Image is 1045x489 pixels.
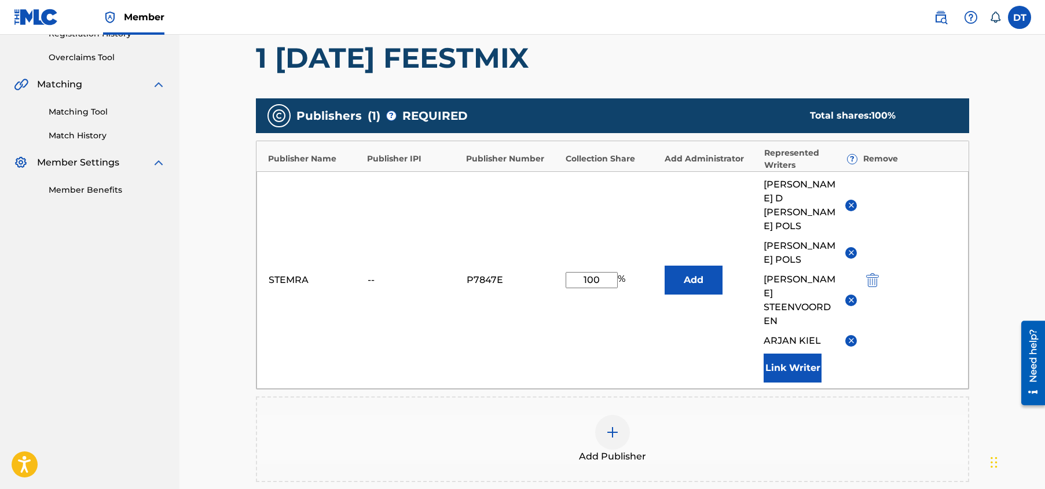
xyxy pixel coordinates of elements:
[268,153,361,165] div: Publisher Name
[14,78,28,91] img: Matching
[764,178,837,233] span: [PERSON_NAME] D [PERSON_NAME] POLS
[764,147,857,171] div: Represented Writers
[37,156,119,170] span: Member Settings
[866,273,879,287] img: 12a2ab48e56ec057fbd8.svg
[848,155,857,164] span: ?
[665,266,723,295] button: Add
[566,153,659,165] div: Collection Share
[579,450,646,464] span: Add Publisher
[49,130,166,142] a: Match History
[387,111,396,120] span: ?
[103,10,117,24] img: Top Rightsholder
[989,12,1001,23] div: Notifications
[272,109,286,123] img: publishers
[987,433,1045,489] iframe: Chat Widget
[367,153,460,165] div: Publisher IPI
[368,107,380,124] span: ( 1 )
[296,107,362,124] span: Publishers
[14,156,28,170] img: Member Settings
[402,107,468,124] span: REQUIRED
[256,41,969,75] h1: 1 [DATE] FEESTMIX
[764,239,837,267] span: [PERSON_NAME] POLS
[991,445,998,480] div: Slepen
[871,110,896,121] span: 100 %
[764,273,837,328] span: [PERSON_NAME] STEENVOORDEN
[929,6,952,29] a: Public Search
[934,10,948,24] img: search
[964,10,978,24] img: help
[49,106,166,118] a: Matching Tool
[764,334,821,348] span: ARJAN KIEL
[1008,6,1031,29] div: User Menu
[14,9,58,25] img: MLC Logo
[665,153,758,165] div: Add Administrator
[847,248,856,257] img: remove-from-list-button
[847,296,856,304] img: remove-from-list-button
[959,6,982,29] div: Help
[618,272,628,288] span: %
[606,425,619,439] img: add
[847,336,856,345] img: remove-from-list-button
[466,153,559,165] div: Publisher Number
[49,52,166,64] a: Overclaims Tool
[847,201,856,209] img: remove-from-list-button
[152,78,166,91] img: expand
[37,78,82,91] span: Matching
[124,10,164,24] span: Member
[863,153,956,165] div: Remove
[987,433,1045,489] div: Chatwidget
[1013,317,1045,410] iframe: Resource Center
[810,109,945,123] div: Total shares:
[764,354,822,383] button: Link Writer
[49,184,166,196] a: Member Benefits
[152,156,166,170] img: expand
